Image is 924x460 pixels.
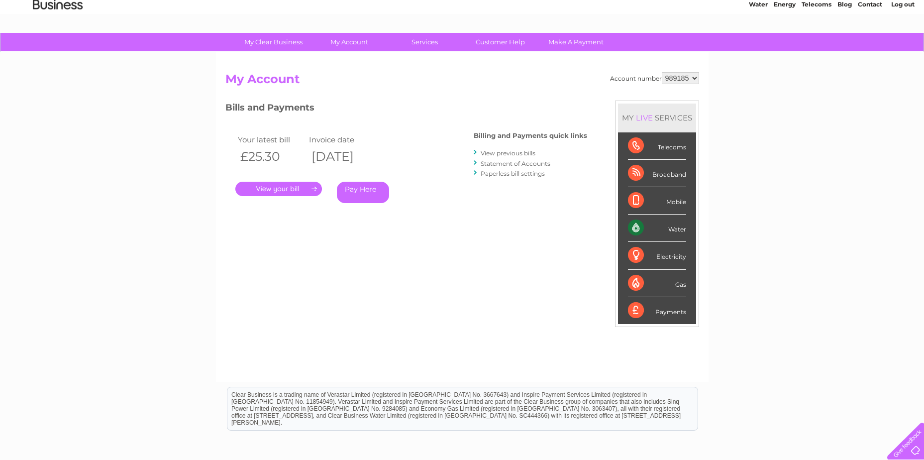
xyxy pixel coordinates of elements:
[628,215,686,242] div: Water
[232,33,314,51] a: My Clear Business
[535,33,617,51] a: Make A Payment
[610,72,699,84] div: Account number
[481,160,550,167] a: Statement of Accounts
[459,33,541,51] a: Customer Help
[858,42,882,50] a: Contact
[628,132,686,160] div: Telecoms
[628,270,686,297] div: Gas
[774,42,796,50] a: Energy
[235,146,307,167] th: £25.30
[307,146,378,167] th: [DATE]
[235,182,322,196] a: .
[736,5,805,17] a: 0333 014 3131
[618,104,696,132] div: MY SERVICES
[891,42,915,50] a: Log out
[481,170,545,177] a: Paperless bill settings
[837,42,852,50] a: Blog
[225,101,587,118] h3: Bills and Payments
[474,132,587,139] h4: Billing and Payments quick links
[802,42,831,50] a: Telecoms
[225,72,699,91] h2: My Account
[481,149,535,157] a: View previous bills
[634,113,655,122] div: LIVE
[384,33,466,51] a: Services
[628,160,686,187] div: Broadband
[32,26,83,56] img: logo.png
[749,42,768,50] a: Water
[628,242,686,269] div: Electricity
[235,133,307,146] td: Your latest bill
[308,33,390,51] a: My Account
[337,182,389,203] a: Pay Here
[307,133,378,146] td: Invoice date
[628,297,686,324] div: Payments
[227,5,698,48] div: Clear Business is a trading name of Verastar Limited (registered in [GEOGRAPHIC_DATA] No. 3667643...
[628,187,686,215] div: Mobile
